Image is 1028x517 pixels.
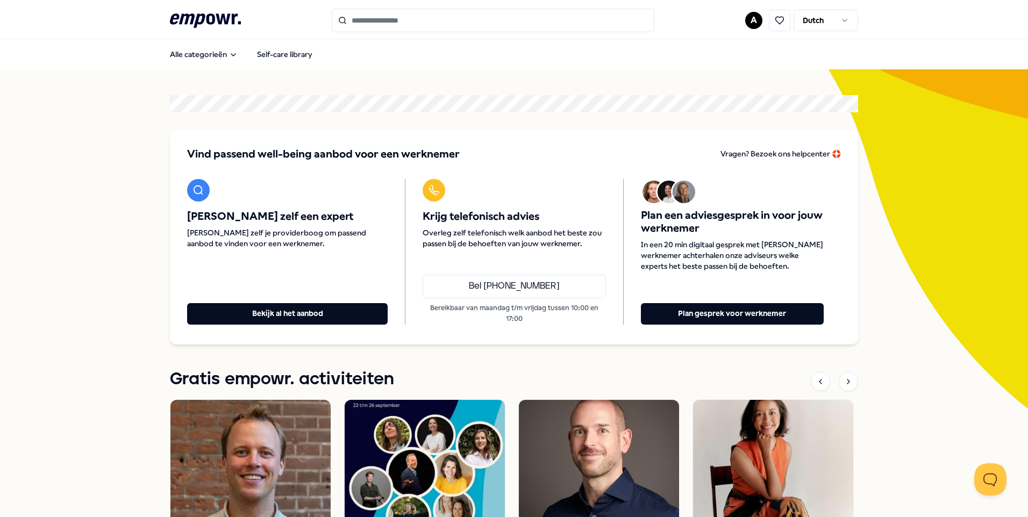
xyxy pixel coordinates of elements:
[161,44,246,65] button: Alle categorieën
[187,227,388,249] span: [PERSON_NAME] zelf je providerboog om passend aanbod te vinden voor een werknemer.
[161,44,321,65] nav: Main
[720,147,841,162] a: Vragen? Bezoek ons helpcenter 🛟
[248,44,321,65] a: Self-care library
[641,239,824,271] span: In een 20 min digitaal gesprek met [PERSON_NAME] werknemer achterhalen onze adviseurs welke exper...
[641,209,824,235] span: Plan een adviesgesprek in voor jouw werknemer
[187,147,460,162] span: Vind passend well-being aanbod voor een werknemer
[745,12,762,29] button: A
[187,303,388,325] button: Bekijk al het aanbod
[423,227,605,249] span: Overleg zelf telefonisch welk aanbod het beste zou passen bij de behoeften van jouw werknemer.
[658,181,680,203] img: Avatar
[332,9,654,32] input: Search for products, categories or subcategories
[170,366,394,393] h1: Gratis empowr. activiteiten
[974,463,1006,496] iframe: Help Scout Beacon - Open
[720,149,841,158] span: Vragen? Bezoek ons helpcenter 🛟
[423,210,605,223] span: Krijg telefonisch advies
[673,181,695,203] img: Avatar
[641,303,824,325] button: Plan gesprek voor werknemer
[187,210,388,223] span: [PERSON_NAME] zelf een expert
[423,303,605,325] p: Bereikbaar van maandag t/m vrijdag tussen 10:00 en 17:00
[642,181,665,203] img: Avatar
[423,275,605,298] a: Bel [PHONE_NUMBER]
